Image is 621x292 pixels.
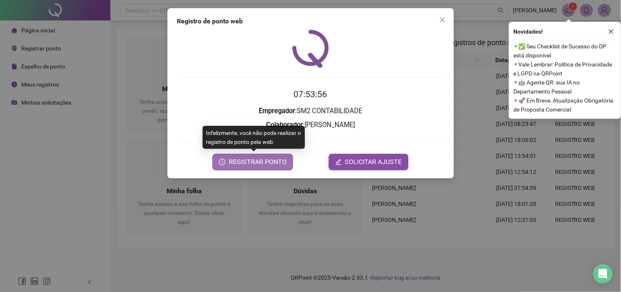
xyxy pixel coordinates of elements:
[593,264,613,284] div: Open Intercom Messenger
[514,60,616,78] span: ⚬ Vale Lembrar: Política de Privacidade e LGPD na QRPoint
[608,29,614,34] span: close
[203,126,305,149] div: Infelizmente, você não pode realizar o registro de ponto pela web
[335,159,342,165] span: edit
[177,120,444,130] h3: : [PERSON_NAME]
[229,157,287,167] span: REGISTRAR PONTO
[212,154,293,170] button: REGISTRAR PONTO
[294,89,327,99] time: 07:53:56
[177,106,444,116] h3: : SM2 CONTABILIDADE
[514,27,543,36] span: Novidades !
[266,121,303,129] strong: Colaborador
[514,42,616,60] span: ⚬ ✅ Seu Checklist de Sucesso do DP está disponível
[177,16,444,26] div: Registro de ponto web
[345,157,402,167] span: SOLICITAR AJUSTE
[436,13,449,26] button: Close
[514,96,616,114] span: ⚬ 🚀 Em Breve, Atualização Obrigatória de Proposta Comercial
[514,78,616,96] span: ⚬ 🤖 Agente QR: sua IA no Departamento Pessoal
[292,30,329,68] img: QRPoint
[219,159,226,165] span: clock-circle
[259,107,295,115] strong: Empregador
[329,154,409,170] button: editSOLICITAR AJUSTE
[439,16,446,23] span: close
